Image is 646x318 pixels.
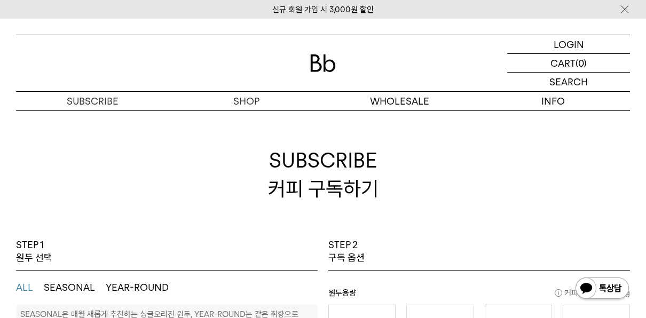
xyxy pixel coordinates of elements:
p: SEARCH [549,73,588,91]
p: (0) [576,54,587,72]
a: LOGIN [507,35,630,54]
p: STEP 2 구독 옵션 [328,238,365,265]
p: LOGIN [554,35,584,53]
img: 카카오톡 채널 1:1 채팅 버튼 [574,276,630,302]
p: STEP 1 원두 선택 [16,238,52,265]
button: YEAR-ROUND [106,281,169,294]
a: SHOP [170,92,324,110]
img: 로고 [310,54,336,72]
p: WHOLESALE [323,92,477,110]
a: CART (0) [507,54,630,73]
p: CART [550,54,576,72]
p: INFO [477,92,631,110]
button: ALL [16,281,33,294]
a: 신규 회원 가입 시 3,000원 할인 [272,5,374,14]
a: SUBSCRIBE [16,92,170,110]
button: SEASONAL [44,281,95,294]
p: 원두용량 [328,287,630,305]
span: 커피 1잔 = 윈두 20g [555,287,630,299]
h2: SUBSCRIBE 커피 구독하기 [16,110,630,238]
